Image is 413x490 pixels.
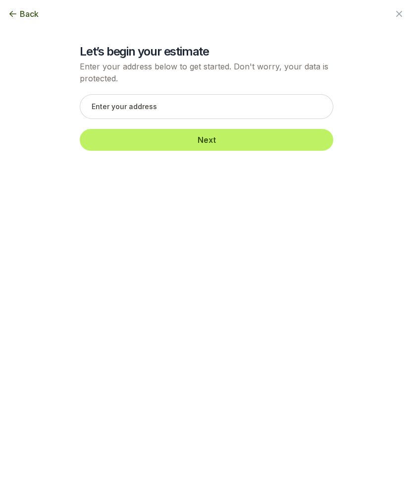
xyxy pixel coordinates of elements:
h2: Let’s begin your estimate [80,44,333,60]
button: Back [8,8,39,20]
p: Enter your address below to get started. Don't worry, your data is protected. [80,61,333,84]
span: Back [20,8,39,20]
button: Next [80,129,333,151]
input: Enter your address [80,94,333,119]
